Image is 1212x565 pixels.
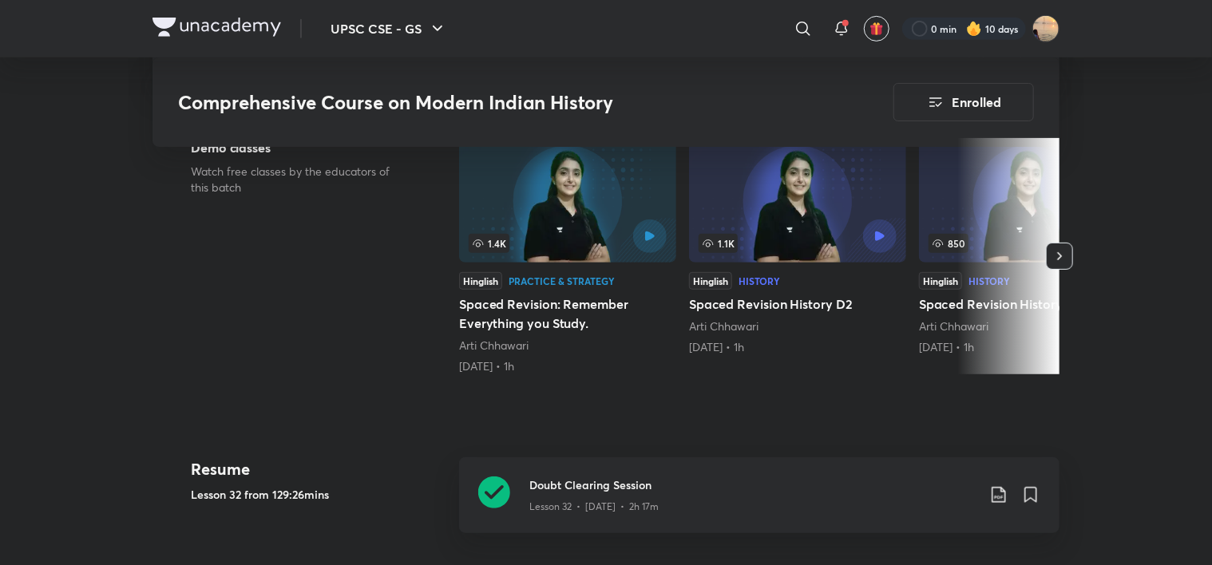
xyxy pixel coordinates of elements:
h5: Demo classes [191,138,408,157]
h4: Resume [191,457,446,481]
div: Hinglish [689,272,732,290]
a: 1.4KHinglishPractice & StrategySpaced Revision: Remember Everything you Study.Arti Chhawari[DATE]... [459,138,676,374]
h3: Comprehensive Course on Modern Indian History [178,91,803,114]
a: Spaced Revision: Remember Everything you Study. [459,138,676,374]
a: Spaced Revision History D3 [919,138,1136,355]
button: UPSC CSE - GS [321,13,457,45]
a: Company Logo [152,18,281,41]
a: 1.1KHinglishHistorySpaced Revision History D2Arti Chhawari[DATE] • 1h [689,138,906,355]
h5: Lesson 32 from 129:26mins [191,486,446,503]
div: 11th Jul • 1h [919,339,1136,355]
a: Arti Chhawari [459,338,529,353]
div: Practice & Strategy [509,276,615,286]
div: 10th Jul • 1h [689,339,906,355]
div: Hinglish [919,272,962,290]
p: Lesson 32 • [DATE] • 2h 17m [529,500,659,514]
a: Arti Chhawari [689,318,758,334]
div: Arti Chhawari [689,318,906,334]
img: streak [966,21,982,37]
a: 850HinglishHistorySpaced Revision History D3Arti Chhawari[DATE] • 1h [919,138,1136,355]
a: Spaced Revision History D2 [689,138,906,355]
span: 1.4K [469,234,509,253]
span: 1.1K [699,234,738,253]
div: Arti Chhawari [919,318,1136,334]
div: 7th Jul • 1h [459,358,676,374]
a: Arti Chhawari [919,318,988,334]
h5: Spaced Revision History D2 [689,294,906,314]
img: Company Logo [152,18,281,37]
div: History [739,276,780,286]
div: Hinglish [459,272,502,290]
button: Enrolled [893,83,1034,121]
h5: Spaced Revision: Remember Everything you Study. [459,294,676,333]
p: Watch free classes by the educators of this batch [191,164,408,196]
div: Arti Chhawari [459,338,676,354]
a: Doubt Clearing SessionLesson 32 • [DATE] • 2h 17m [459,457,1060,552]
h5: Spaced Revision History D3 [919,294,1136,314]
span: 850 [929,234,968,253]
img: avatar [869,22,884,36]
h3: Doubt Clearing Session [529,476,976,493]
img: Snatashree Punyatoya [1032,15,1060,42]
button: avatar [864,16,889,41]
